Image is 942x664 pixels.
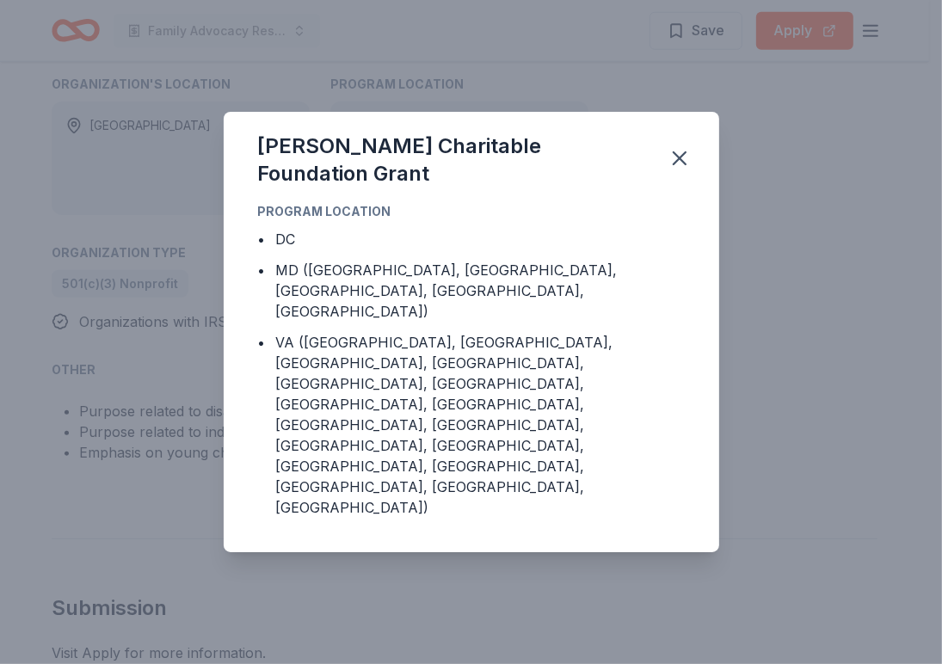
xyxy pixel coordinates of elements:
[258,229,266,249] div: •
[258,132,647,188] div: [PERSON_NAME] Charitable Foundation Grant
[258,260,266,280] div: •
[258,201,685,222] div: Program Location
[276,332,685,518] div: VA ([GEOGRAPHIC_DATA], [GEOGRAPHIC_DATA], [GEOGRAPHIC_DATA], [GEOGRAPHIC_DATA], [GEOGRAPHIC_DATA]...
[276,260,685,322] div: MD ([GEOGRAPHIC_DATA], [GEOGRAPHIC_DATA], [GEOGRAPHIC_DATA], [GEOGRAPHIC_DATA], [GEOGRAPHIC_DATA])
[258,332,266,353] div: •
[276,229,296,249] div: DC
